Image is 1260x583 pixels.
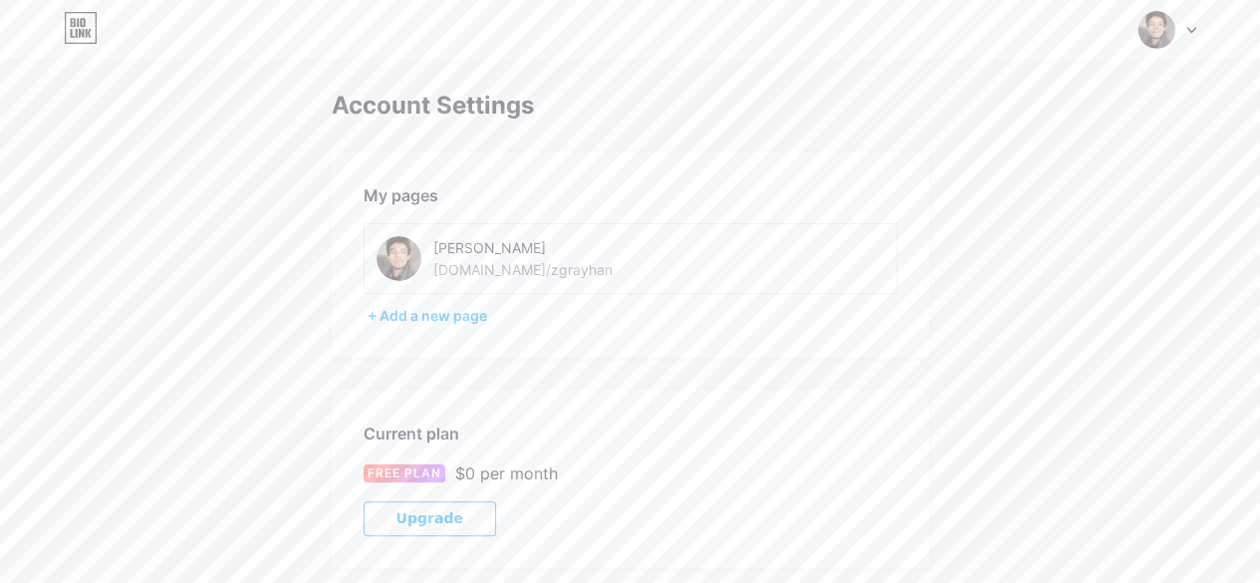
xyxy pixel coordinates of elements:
div: Account Settings [332,92,929,120]
span: Upgrade [396,510,463,527]
div: [DOMAIN_NAME]/zgrayhan [433,259,613,280]
div: [PERSON_NAME] [433,237,715,258]
img: Özgür Ayhan Erdem [1137,11,1175,49]
div: $0 per month [455,461,558,485]
img: zgrayhan [377,236,421,281]
span: FREE PLAN [368,464,441,482]
button: Upgrade [364,501,496,536]
div: + Add a new page [368,306,897,326]
div: Current plan [364,422,897,445]
div: My pages [364,183,897,207]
